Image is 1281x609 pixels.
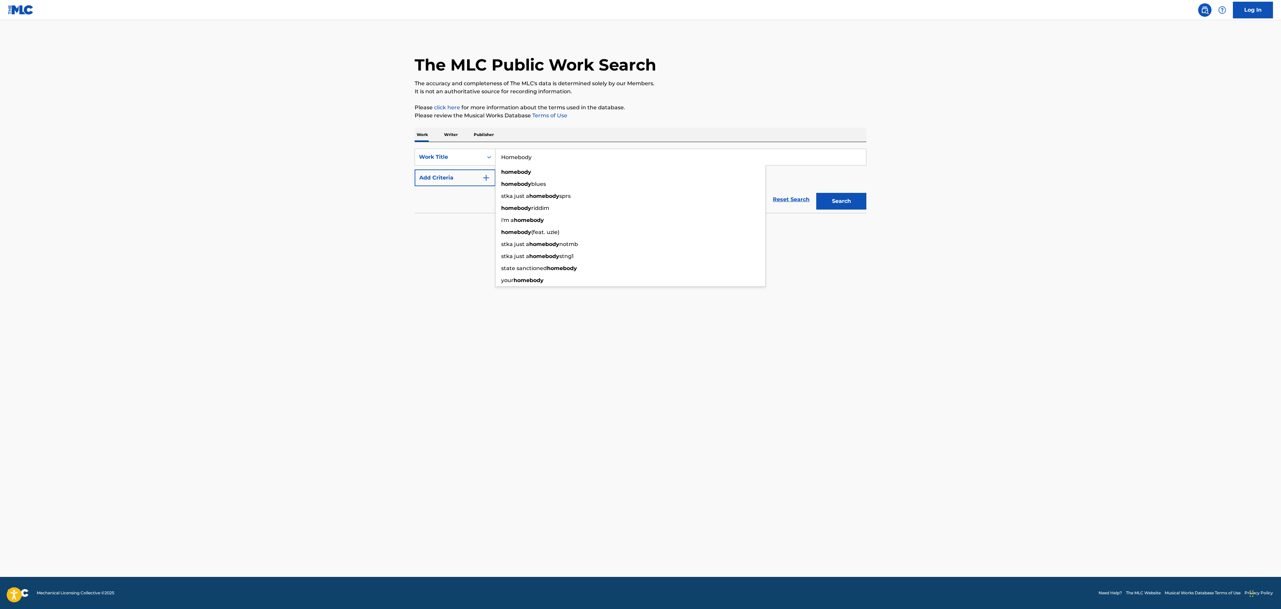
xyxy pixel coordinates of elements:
strong: homebody [529,241,559,247]
span: stng1 [559,253,574,259]
p: The accuracy and completeness of The MLC's data is determined solely by our Members. [415,80,866,88]
strong: homebody [529,193,559,199]
a: Terms of Use [531,112,567,119]
a: Privacy Policy [1245,590,1273,596]
img: MLC Logo [8,5,34,15]
p: Publisher [472,128,496,142]
span: stka just a [501,241,529,247]
h1: The MLC Public Work Search [415,55,656,75]
iframe: Chat Widget [1248,577,1281,609]
img: search [1201,6,1209,14]
a: The MLC Website [1126,590,1161,596]
form: Search Form [415,149,866,213]
a: Log In [1233,2,1273,18]
span: your [501,277,514,283]
span: blues [531,181,546,187]
span: riddim [531,205,549,211]
a: Musical Works Database Terms of Use [1165,590,1241,596]
strong: homebody [514,277,544,283]
span: state sanctioned [501,265,547,271]
strong: homebody [501,169,531,175]
strong: homebody [501,205,531,211]
strong: homebody [501,229,531,235]
a: Need Help? [1099,590,1122,596]
span: stka just a [501,253,529,259]
button: Search [816,193,866,210]
img: help [1218,6,1226,14]
strong: homebody [547,265,577,271]
p: Writer [442,128,460,142]
p: Please review the Musical Works Database [415,112,866,120]
div: Work Title [419,153,479,161]
img: 9d2ae6d4665cec9f34b9.svg [482,174,490,182]
a: Reset Search [769,192,813,207]
p: It is not an authoritative source for recording information. [415,88,866,96]
strong: homebody [529,253,559,259]
strong: homebody [514,217,544,223]
div: Drag [1250,584,1254,604]
a: Public Search [1198,3,1212,17]
div: Help [1216,3,1229,17]
span: i'm a [501,217,514,223]
p: Work [415,128,430,142]
span: notmb [559,241,578,247]
strong: homebody [501,181,531,187]
span: sprs [559,193,571,199]
button: Add Criteria [415,169,495,186]
span: (feat. uzie) [531,229,559,235]
span: stka just a [501,193,529,199]
a: click here [434,104,460,111]
img: logo [8,589,29,597]
span: Mechanical Licensing Collective © 2025 [37,590,114,596]
p: Please for more information about the terms used in the database. [415,104,866,112]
